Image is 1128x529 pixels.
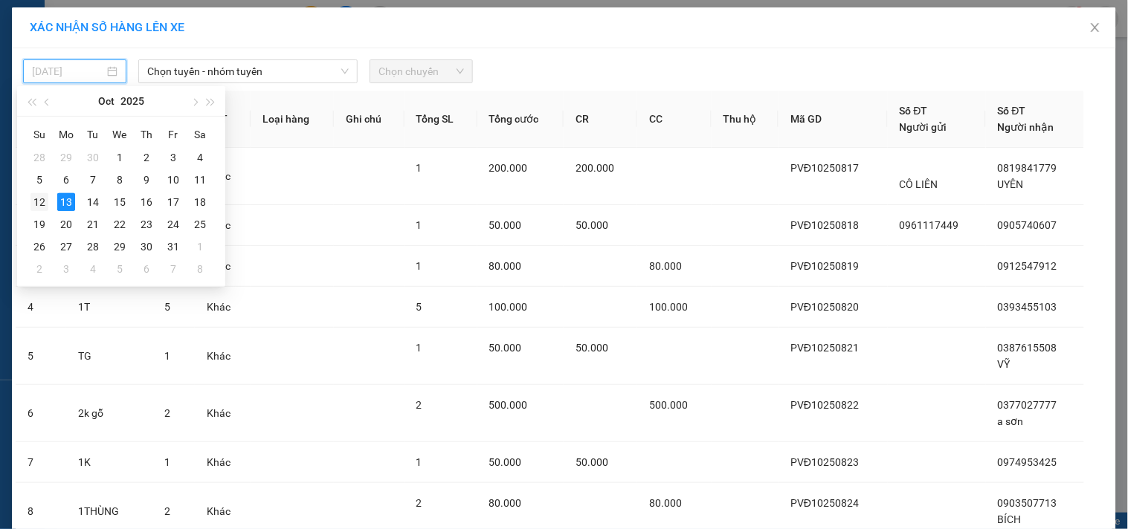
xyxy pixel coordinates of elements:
[66,287,152,328] td: 1T
[195,287,251,328] td: Khác
[98,86,115,116] button: Oct
[80,123,106,146] th: Tu
[53,258,80,280] td: 2025-11-03
[187,258,213,280] td: 2025-11-08
[16,287,66,328] td: 4
[489,342,522,354] span: 50.000
[30,215,48,233] div: 19
[111,149,129,166] div: 1
[80,146,106,169] td: 2025-09-30
[187,169,213,191] td: 2025-10-11
[16,328,66,385] td: 5
[133,213,160,236] td: 2025-10-23
[900,105,928,117] span: Số ĐT
[998,121,1054,133] span: Người nhận
[164,260,182,278] div: 7
[164,407,170,419] span: 2
[16,246,66,287] td: 3
[138,149,155,166] div: 2
[111,171,129,189] div: 8
[900,121,947,133] span: Người gửi
[160,258,187,280] td: 2025-11-07
[416,456,422,468] span: 1
[80,213,106,236] td: 2025-10-21
[790,162,859,174] span: PVĐ10250817
[111,215,129,233] div: 22
[30,171,48,189] div: 5
[106,191,133,213] td: 2025-10-15
[53,146,80,169] td: 2025-09-29
[120,86,144,116] button: 2025
[106,213,133,236] td: 2025-10-22
[191,171,209,189] div: 11
[790,399,859,411] span: PVĐ10250822
[133,123,160,146] th: Th
[84,149,102,166] div: 30
[26,169,53,191] td: 2025-10-05
[138,171,155,189] div: 9
[84,260,102,278] div: 4
[416,301,422,313] span: 5
[57,238,75,256] div: 27
[133,169,160,191] td: 2025-10-09
[790,497,859,509] span: PVĐ10250824
[489,162,528,174] span: 200.000
[80,236,106,258] td: 2025-10-28
[111,193,129,211] div: 15
[790,301,859,313] span: PVĐ10250820
[133,191,160,213] td: 2025-10-16
[334,91,404,148] th: Ghi chú
[998,513,1022,525] span: BÍCH
[712,91,779,148] th: Thu hộ
[1089,22,1101,33] span: close
[160,146,187,169] td: 2025-10-03
[477,91,564,148] th: Tổng cước
[138,193,155,211] div: 16
[26,258,53,280] td: 2025-11-02
[489,497,522,509] span: 80.000
[160,123,187,146] th: Fr
[576,162,614,174] span: 200.000
[57,193,75,211] div: 13
[53,191,80,213] td: 2025-10-13
[564,91,637,148] th: CR
[405,91,477,148] th: Tổng SL
[164,215,182,233] div: 24
[164,193,182,211] div: 17
[416,399,422,411] span: 2
[779,91,887,148] th: Mã GD
[576,456,608,468] span: 50.000
[998,342,1057,354] span: 0387615508
[16,205,66,246] td: 2
[106,146,133,169] td: 2025-10-01
[187,123,213,146] th: Sa
[164,171,182,189] div: 10
[164,149,182,166] div: 3
[84,238,102,256] div: 28
[191,149,209,166] div: 4
[16,385,66,442] td: 6
[26,123,53,146] th: Su
[26,236,53,258] td: 2025-10-26
[416,497,422,509] span: 2
[26,191,53,213] td: 2025-10-12
[998,301,1057,313] span: 0393455103
[790,342,859,354] span: PVĐ10250821
[416,162,422,174] span: 1
[790,260,859,272] span: PVĐ10250819
[489,219,522,231] span: 50.000
[138,238,155,256] div: 30
[57,149,75,166] div: 29
[133,258,160,280] td: 2025-11-06
[576,219,608,231] span: 50.000
[998,415,1024,427] span: a sơn
[111,260,129,278] div: 5
[164,238,182,256] div: 31
[80,169,106,191] td: 2025-10-07
[133,236,160,258] td: 2025-10-30
[66,385,152,442] td: 2k gỗ
[416,219,422,231] span: 1
[84,171,102,189] div: 7
[998,497,1057,509] span: 0903507713
[1074,7,1116,49] button: Close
